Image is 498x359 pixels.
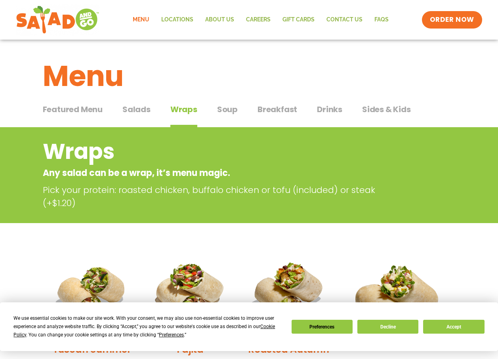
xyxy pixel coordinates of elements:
[199,11,240,29] a: About Us
[170,103,197,115] span: Wraps
[317,103,342,115] span: Drinks
[240,11,277,29] a: Careers
[43,136,392,168] h2: Wraps
[43,55,456,97] h1: Menu
[43,101,456,128] div: Tabbed content
[155,11,199,29] a: Locations
[49,250,135,336] img: Product photo for Tuscan Summer Wrap
[258,103,297,115] span: Breakfast
[430,15,474,25] span: ORDER NOW
[13,314,282,339] div: We use essential cookies to make our site work. With your consent, we may also use non-essential ...
[43,166,392,179] p: Any salad can be a wrap, it’s menu magic.
[368,11,395,29] a: FAQs
[292,320,353,334] button: Preferences
[422,11,482,29] a: ORDER NOW
[122,103,151,115] span: Salads
[159,332,184,338] span: Preferences
[321,11,368,29] a: Contact Us
[277,11,321,29] a: GIFT CARDS
[362,103,411,115] span: Sides & Kids
[423,320,484,334] button: Accept
[147,250,233,336] img: Product photo for Fajita Wrap
[344,250,450,356] img: Product photo for BBQ Ranch Wrap
[16,4,99,36] img: new-SAG-logo-768×292
[357,320,418,334] button: Decline
[127,11,155,29] a: Menu
[217,103,238,115] span: Soup
[43,183,395,210] p: Pick your protein: roasted chicken, buffalo chicken or tofu (included) or steak (+$1.20)
[245,250,332,336] img: Product photo for Roasted Autumn Wrap
[127,11,395,29] nav: Menu
[43,103,103,115] span: Featured Menu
